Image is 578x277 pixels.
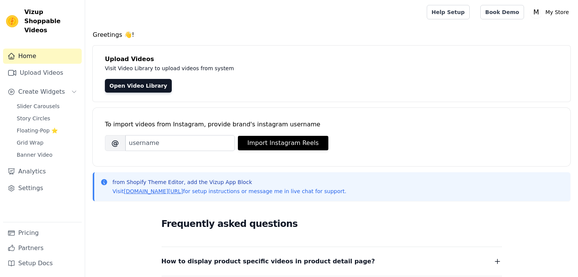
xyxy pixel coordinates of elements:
[12,113,82,124] a: Story Circles
[427,5,470,19] a: Help Setup
[18,87,65,96] span: Create Widgets
[3,241,82,256] a: Partners
[105,135,125,151] span: @
[3,65,82,80] a: Upload Videos
[17,139,43,146] span: Grid Wrap
[12,150,82,160] a: Banner Video
[12,137,82,148] a: Grid Wrap
[105,64,445,73] p: Visit Video Library to upload videos from system
[3,164,82,179] a: Analytics
[530,5,572,19] button: M My Store
[105,120,558,129] div: To import videos from Instagram, provide brand's instagram username
[17,127,58,134] span: Floating-Pop ⭐
[105,55,558,64] h4: Upload Videos
[162,256,375,267] span: How to display product specific videos in product detail page?
[12,125,82,136] a: Floating-Pop ⭐
[162,216,502,231] h2: Frequently asked questions
[112,187,346,195] p: Visit for setup instructions or message me in live chat for support.
[534,8,539,16] text: M
[3,49,82,64] a: Home
[480,5,524,19] a: Book Demo
[17,115,50,122] span: Story Circles
[3,225,82,241] a: Pricing
[125,135,235,151] input: username
[12,101,82,112] a: Slider Carousels
[124,188,183,194] a: [DOMAIN_NAME][URL]
[3,181,82,196] a: Settings
[162,256,502,267] button: How to display product specific videos in product detail page?
[3,256,82,271] a: Setup Docs
[105,79,172,93] a: Open Video Library
[93,30,570,39] h4: Greetings 👋!
[112,178,346,186] p: from Shopify Theme Editor, add the Vizup App Block
[3,84,82,99] button: Create Widgets
[542,5,572,19] p: My Store
[24,8,79,35] span: Vizup Shoppable Videos
[6,15,18,27] img: Vizup
[17,151,52,159] span: Banner Video
[238,136,328,150] button: Import Instagram Reels
[17,102,60,110] span: Slider Carousels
